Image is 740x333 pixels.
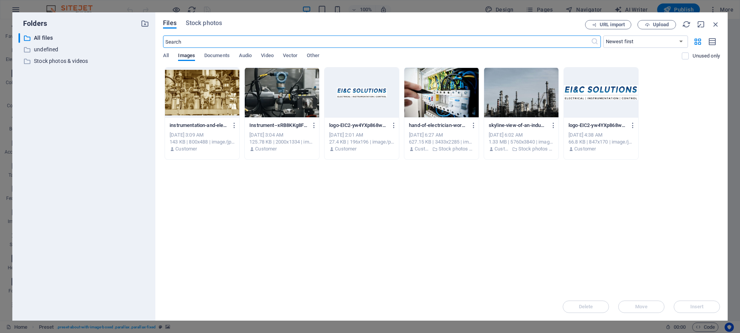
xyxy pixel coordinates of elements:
[335,145,357,152] p: Customer
[170,132,235,139] div: [DATE] 3:09 AM
[18,56,149,66] div: Stock photos & videos
[18,33,20,43] div: ​
[489,139,554,145] div: 1.33 MB | 5760x3840 | image/jpeg
[18,19,47,29] p: Folders
[489,122,547,129] p: skyline-view-of-an-industrial-factory-with-tall-chimneys-against-a-clear-sky-ndziMucRnGGp6M41Axum...
[18,45,149,54] div: undefined
[175,145,197,152] p: Customer
[329,132,394,139] div: [DATE] 2:01 AM
[34,45,135,54] p: undefined
[249,122,307,129] p: Instrument--xRB8KKg8FqJreYm6y6UeA.webp
[329,122,387,129] p: logo-EIC2-yw4YXp868wwXyk012Kc5Nw-A7-cIM6y-2hQJXwdHZHBmA.png
[574,145,596,152] p: Customer
[409,145,474,152] div: By: Customer | Folder: Stock photos & videos
[329,139,394,145] div: 27.4 KB | 196x196 | image/png
[568,122,626,129] p: logo-EIC2-yw4YXp868wwXyk012Kc5Nw.jpg
[261,51,273,62] span: Video
[415,145,430,152] p: Customer
[693,52,720,59] p: Displays only files that are not in use on the website. Files added during this session can still...
[178,51,195,62] span: Images
[307,51,319,62] span: Other
[163,19,177,28] span: Files
[249,139,314,145] div: 125.78 KB | 2000x1334 | image/webp
[141,19,149,28] i: Create new folder
[494,145,510,152] p: Customer
[170,122,227,129] p: instrumentation-and-electrical-yvwfG_Zn8DmnOSDJRro06w.jpg
[34,57,135,66] p: Stock photos & videos
[283,51,298,62] span: Vector
[568,132,634,139] div: [DATE] 4:38 AM
[204,51,230,62] span: Documents
[489,145,554,152] div: By: Customer | Folder: Stock photos & videos
[409,132,474,139] div: [DATE] 6:27 AM
[255,145,277,152] p: Customer
[163,51,169,62] span: All
[186,19,222,28] span: Stock photos
[163,35,590,48] input: Search
[409,122,467,129] p: hand-of-electrician-working-on-a-circuit-breaker-panel-with-colorful-wires-ensuring-safe-electric...
[239,51,252,62] span: Audio
[170,139,235,145] div: 143 KB | 800x488 | image/jpeg
[568,139,634,145] div: 66.8 KB | 847x170 | image/jpeg
[653,22,669,27] span: Upload
[249,132,314,139] div: [DATE] 3:04 AM
[489,132,554,139] div: [DATE] 6:02 AM
[697,20,705,29] i: Minimize
[711,20,720,29] i: Close
[682,20,691,29] i: Reload
[439,145,474,152] p: Stock photos & videos
[34,34,135,42] p: All files
[637,20,676,29] button: Upload
[409,139,474,145] div: 627.15 KB | 3433x2285 | image/jpeg
[518,145,554,152] p: Stock photos & videos
[585,20,631,29] button: URL import
[600,22,625,27] span: URL import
